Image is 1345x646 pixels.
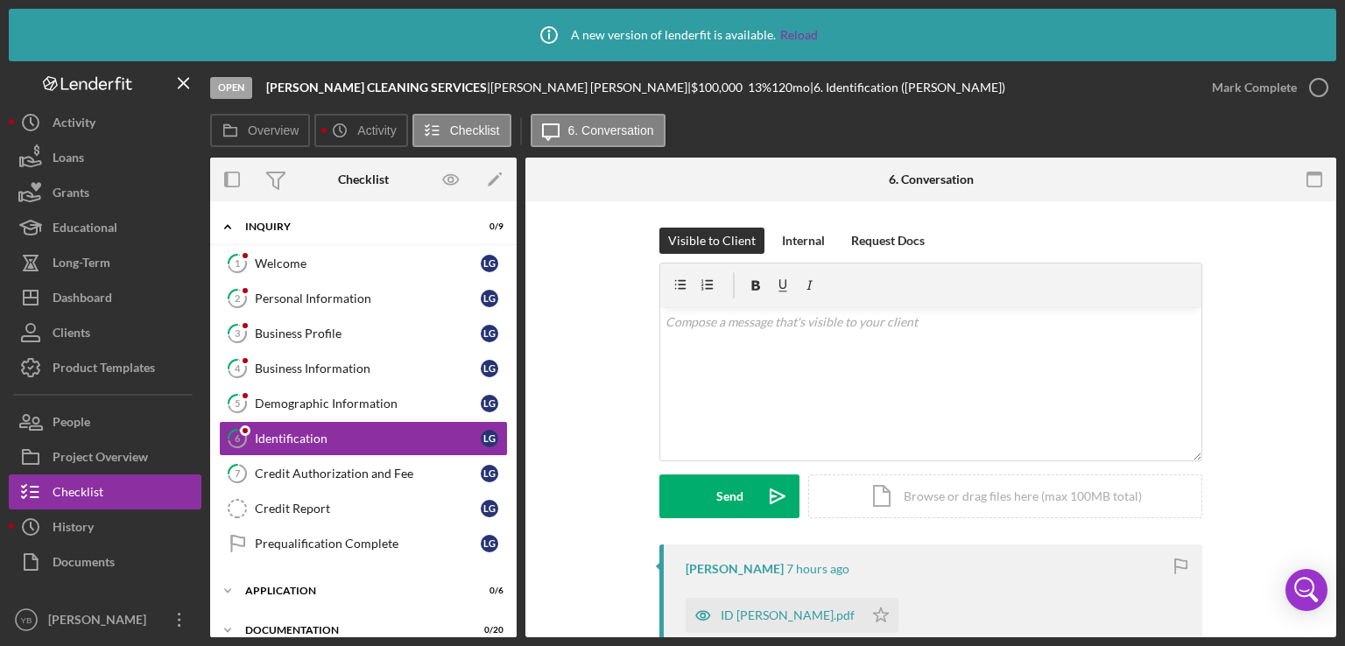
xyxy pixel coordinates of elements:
button: History [9,509,201,544]
div: Activity [53,105,95,144]
div: Loans [53,140,84,179]
div: L G [481,430,498,447]
button: Request Docs [842,228,933,254]
div: [PERSON_NAME] [686,562,784,576]
b: [PERSON_NAME] CLEANING SERVICES [266,80,487,95]
label: Checklist [450,123,500,137]
div: 0 / 20 [472,625,503,635]
button: Long-Term [9,245,201,280]
div: A new version of lenderfit is available. [527,13,818,57]
tspan: 5 [235,397,240,409]
a: Prequalification CompleteLG [219,526,508,561]
div: L G [481,255,498,272]
div: [PERSON_NAME] [44,602,158,642]
tspan: 6 [235,432,241,444]
div: | 6. Identification ([PERSON_NAME]) [810,81,1005,95]
div: Checklist [338,172,389,186]
div: Credit Report [255,502,481,516]
a: 5Demographic InformationLG [219,386,508,421]
label: 6. Conversation [568,123,654,137]
div: L G [481,360,498,377]
div: 0 / 6 [472,586,503,596]
div: 0 / 9 [472,221,503,232]
div: | [266,81,490,95]
a: Credit ReportLG [219,491,508,526]
button: Mark Complete [1194,70,1336,105]
div: L G [481,290,498,307]
button: YB[PERSON_NAME] [9,602,201,637]
a: 4Business InformationLG [219,351,508,386]
div: Open [210,77,252,99]
button: Dashboard [9,280,201,315]
div: Inquiry [245,221,460,232]
button: 6. Conversation [531,114,665,147]
span: $100,000 [691,80,743,95]
tspan: 4 [235,362,241,374]
div: Grants [53,175,89,214]
div: Checklist [53,474,103,514]
button: Clients [9,315,201,350]
button: Checklist [9,474,201,509]
div: Project Overview [53,439,148,479]
button: Documents [9,544,201,579]
div: [PERSON_NAME] [PERSON_NAME] | [490,81,691,95]
div: L G [481,325,498,342]
div: Open Intercom Messenger [1285,569,1327,611]
tspan: 1 [235,257,240,269]
button: Grants [9,175,201,210]
button: Educational [9,210,201,245]
div: Documentation [245,625,460,635]
a: Reload [780,28,818,42]
div: ID [PERSON_NAME].pdf [721,608,855,622]
button: Activity [314,114,407,147]
button: Overview [210,114,310,147]
div: Request Docs [851,228,925,254]
div: Welcome [255,256,481,270]
div: L G [481,465,498,482]
div: 13 % [748,81,771,95]
div: Business Profile [255,327,481,341]
div: Visible to Client [668,228,756,254]
button: People [9,404,201,439]
button: Loans [9,140,201,175]
div: Send [716,474,743,518]
div: Identification [255,432,481,446]
a: 3Business ProfileLG [219,316,508,351]
a: 6IdentificationLG [219,421,508,456]
div: L G [481,395,498,412]
div: Application [245,586,460,596]
div: Prequalification Complete [255,537,481,551]
tspan: 3 [235,327,240,339]
div: Long-Term [53,245,110,284]
label: Overview [248,123,299,137]
button: ID [PERSON_NAME].pdf [686,598,898,633]
button: Project Overview [9,439,201,474]
div: Business Information [255,362,481,376]
div: Internal [782,228,825,254]
div: 6. Conversation [889,172,974,186]
div: 120 mo [771,81,810,95]
button: Product Templates [9,350,201,385]
a: 7Credit Authorization and FeeLG [219,456,508,491]
div: Product Templates [53,350,155,390]
div: Demographic Information [255,397,481,411]
div: Educational [53,210,117,249]
button: Visible to Client [659,228,764,254]
button: Internal [773,228,834,254]
div: Personal Information [255,291,481,305]
div: Documents [53,544,115,584]
tspan: 7 [235,467,241,479]
button: Activity [9,105,201,140]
